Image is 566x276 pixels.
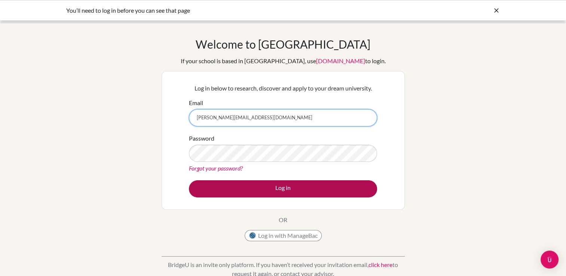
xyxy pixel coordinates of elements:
div: Open Intercom Messenger [541,251,559,269]
p: Log in below to research, discover and apply to your dream university. [189,84,377,93]
h1: Welcome to [GEOGRAPHIC_DATA] [196,37,370,51]
a: [DOMAIN_NAME] [316,57,365,64]
button: Log in with ManageBac [245,230,322,241]
div: You’ll need to log in before you can see that page [66,6,388,15]
div: If your school is based in [GEOGRAPHIC_DATA], use to login. [181,56,386,65]
button: Log in [189,180,377,197]
label: Email [189,98,203,107]
label: Password [189,134,214,143]
a: Forgot your password? [189,165,243,172]
a: click here [368,261,392,268]
p: OR [279,215,287,224]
